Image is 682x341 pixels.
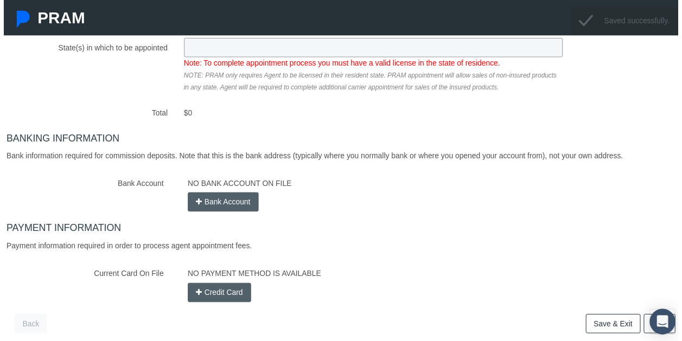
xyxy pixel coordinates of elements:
[3,153,626,162] span: Bank information required for commission deposits. Note that this is the bank address (typically ...
[186,195,258,214] button: Bank Account
[3,245,251,253] span: Payment information required in order to process agent appointment fees.
[11,11,28,28] img: Pram Partner
[3,105,174,124] label: Total
[174,105,199,124] span: $0
[178,267,329,286] label: NO PAYMENT METHOD IS AVAILABLE
[589,318,644,337] a: Save & Exit
[647,318,679,337] a: Next
[182,73,559,92] span: NOTE: PRAM only requires Agent to be licensed in their resident state. PRAM appointment will allo...
[186,286,250,306] button: Credit Card
[3,38,174,94] label: State(s) in which to be appointed
[653,312,679,338] div: Open Intercom Messenger
[178,176,299,195] label: NO BANK ACCOUNT ON FILE
[182,60,502,68] span: Note: To complete appointment process you must have a valid license in the state of residence.
[34,9,82,27] span: PRAM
